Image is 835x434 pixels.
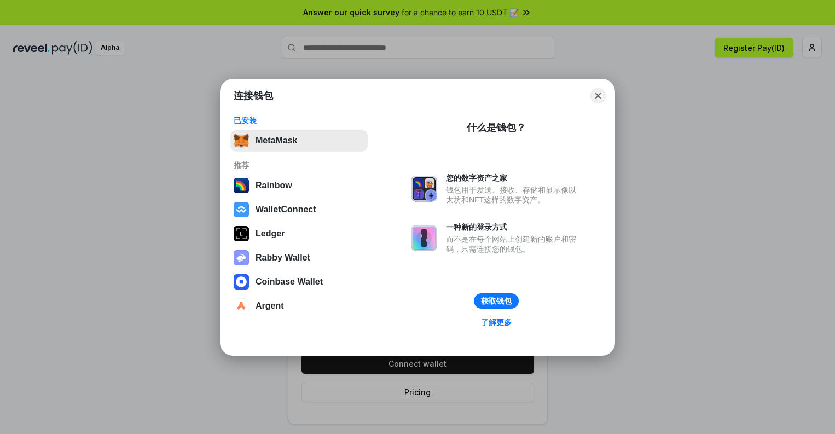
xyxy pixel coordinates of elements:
img: svg+xml,%3Csvg%20width%3D%2228%22%20height%3D%2228%22%20viewBox%3D%220%200%2028%2028%22%20fill%3D... [234,298,249,314]
a: 了解更多 [474,315,518,329]
button: Argent [230,295,368,317]
div: 而不是在每个网站上创建新的账户和密码，只需连接您的钱包。 [446,234,582,254]
img: svg+xml,%3Csvg%20width%3D%2228%22%20height%3D%2228%22%20viewBox%3D%220%200%2028%2028%22%20fill%3D... [234,202,249,217]
button: Close [590,88,606,103]
div: 一种新的登录方式 [446,222,582,232]
div: 已安装 [234,115,364,125]
div: 钱包用于发送、接收、存储和显示像以太坊和NFT这样的数字资产。 [446,185,582,205]
div: Argent [256,301,284,311]
img: svg+xml,%3Csvg%20fill%3D%22none%22%20height%3D%2233%22%20viewBox%3D%220%200%2035%2033%22%20width%... [234,133,249,148]
div: 获取钱包 [481,296,512,306]
div: Coinbase Wallet [256,277,323,287]
button: Rabby Wallet [230,247,368,269]
div: WalletConnect [256,205,316,215]
div: Rabby Wallet [256,253,310,263]
img: svg+xml,%3Csvg%20width%3D%22120%22%20height%3D%22120%22%20viewBox%3D%220%200%20120%20120%22%20fil... [234,178,249,193]
img: svg+xml,%3Csvg%20xmlns%3D%22http%3A%2F%2Fwww.w3.org%2F2000%2Fsvg%22%20fill%3D%22none%22%20viewBox... [234,250,249,265]
img: svg+xml,%3Csvg%20xmlns%3D%22http%3A%2F%2Fwww.w3.org%2F2000%2Fsvg%22%20fill%3D%22none%22%20viewBox... [411,176,437,202]
div: 推荐 [234,160,364,170]
img: svg+xml,%3Csvg%20xmlns%3D%22http%3A%2F%2Fwww.w3.org%2F2000%2Fsvg%22%20width%3D%2228%22%20height%3... [234,226,249,241]
div: 了解更多 [481,317,512,327]
button: Coinbase Wallet [230,271,368,293]
img: svg+xml,%3Csvg%20width%3D%2228%22%20height%3D%2228%22%20viewBox%3D%220%200%2028%2028%22%20fill%3D... [234,274,249,290]
button: 获取钱包 [474,293,519,309]
img: svg+xml,%3Csvg%20xmlns%3D%22http%3A%2F%2Fwww.w3.org%2F2000%2Fsvg%22%20fill%3D%22none%22%20viewBox... [411,225,437,251]
div: MetaMask [256,136,297,146]
div: 什么是钱包？ [467,121,526,134]
div: Ledger [256,229,285,239]
button: MetaMask [230,130,368,152]
div: 您的数字资产之家 [446,173,582,183]
button: WalletConnect [230,199,368,221]
button: Rainbow [230,175,368,196]
h1: 连接钱包 [234,89,273,102]
div: Rainbow [256,181,292,190]
button: Ledger [230,223,368,245]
